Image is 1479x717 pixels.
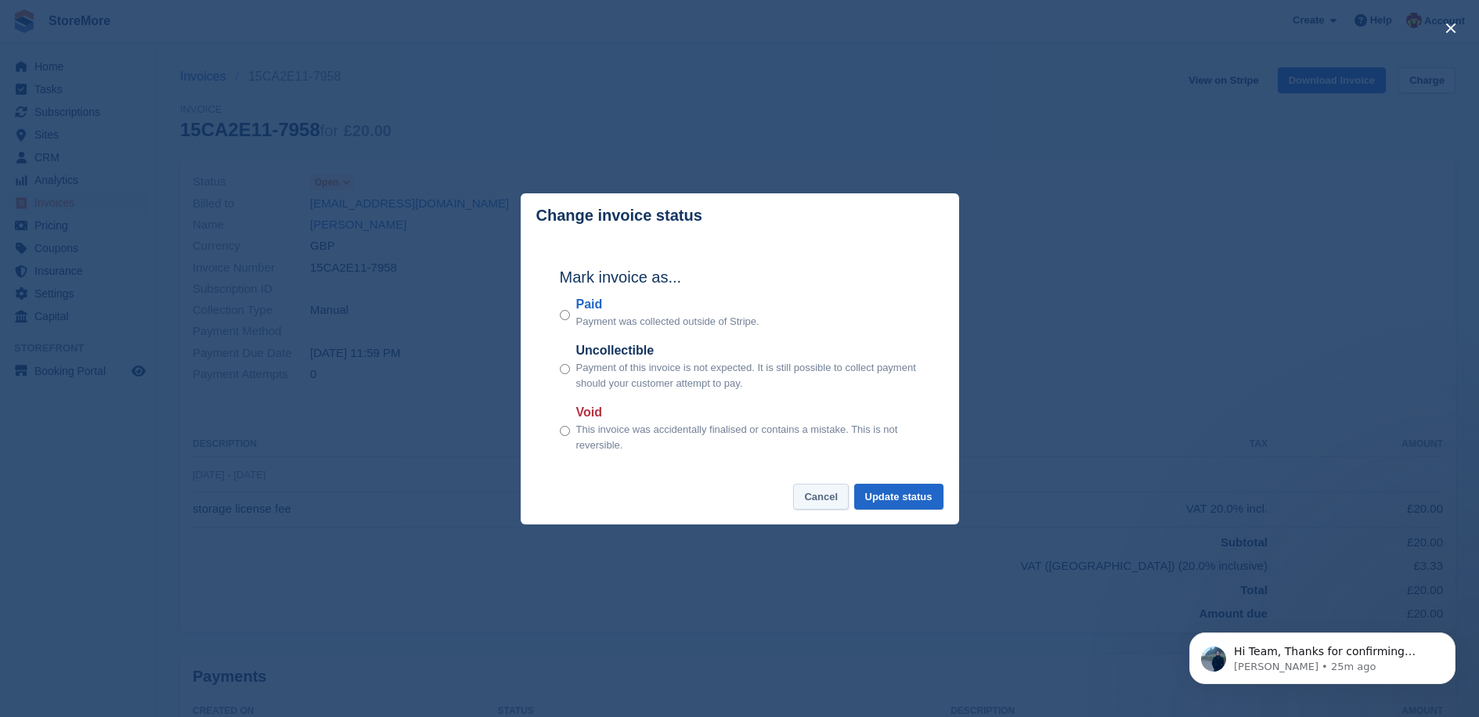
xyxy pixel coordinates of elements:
[854,484,943,510] button: Update status
[576,360,920,391] p: Payment of this invoice is not expected. It is still possible to collect payment should your cust...
[576,422,920,452] p: This invoice was accidentally finalised or contains a mistake. This is not reversible.
[560,265,920,289] h2: Mark invoice as...
[576,295,759,314] label: Paid
[576,341,920,360] label: Uncollectible
[576,403,920,422] label: Void
[1438,16,1463,41] button: close
[536,207,702,225] p: Change invoice status
[1166,600,1479,709] iframe: Intercom notifications message
[793,484,849,510] button: Cancel
[576,314,759,330] p: Payment was collected outside of Stripe.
